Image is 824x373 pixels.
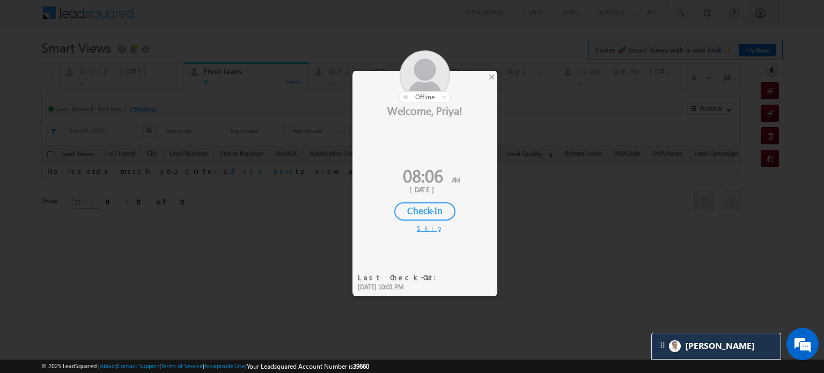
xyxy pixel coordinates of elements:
img: Carter [669,340,681,352]
div: Last Check-Out: [358,273,443,282]
div: Check-In [394,202,455,221]
div: Leave a message [56,56,180,70]
span: offline [415,93,435,101]
div: Minimize live chat window [176,5,202,31]
span: 08:06 [403,163,443,187]
div: carter-dragCarter[PERSON_NAME] [651,333,781,360]
a: Contact Support [117,362,159,369]
div: Skip [417,223,433,233]
a: Acceptable Use [204,362,245,369]
span: Carter [685,341,755,351]
img: carter-drag [658,341,667,349]
span: Your Leadsquared Account Number is [247,362,369,370]
div: [DATE] 10:01 PM [358,282,443,292]
div: Welcome, Priya! [352,103,497,117]
a: About [100,362,115,369]
span: © 2025 LeadSquared | | | | | [41,361,369,371]
em: Submit [157,292,195,306]
img: d_60004797649_company_0_60004797649 [18,56,45,70]
span: 39660 [353,362,369,370]
div: × [486,71,497,83]
a: Terms of Service [161,362,203,369]
span: AM [452,175,460,184]
div: [DATE] [360,185,489,194]
textarea: Type your message and click 'Submit' [14,99,196,283]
